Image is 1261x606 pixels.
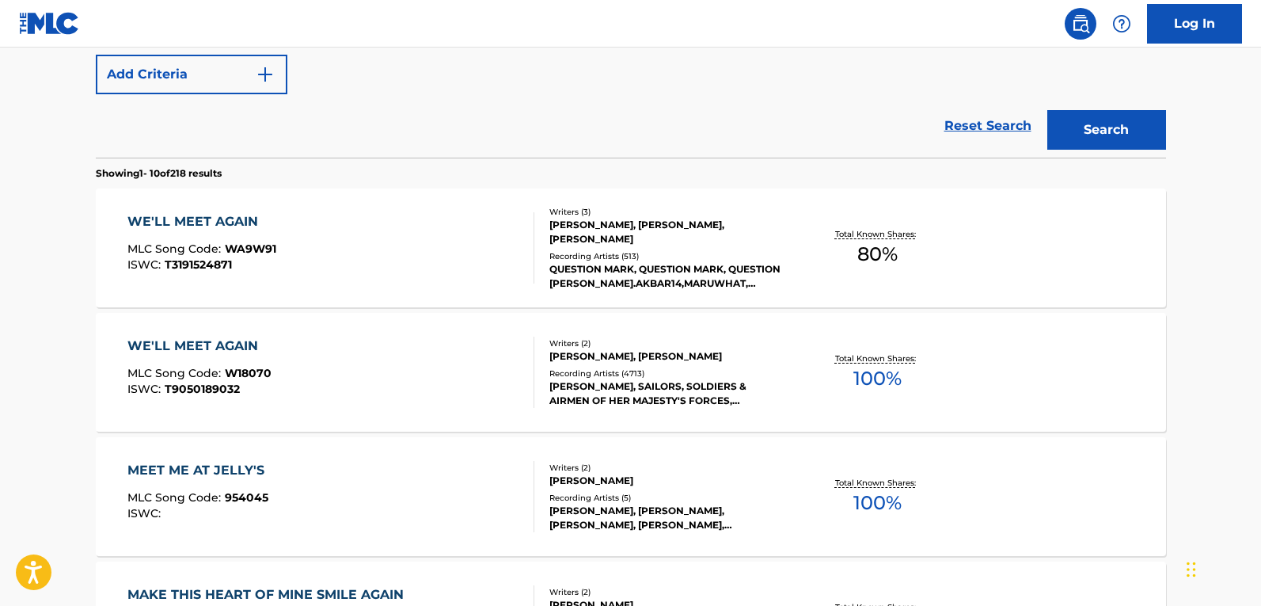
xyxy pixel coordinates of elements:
[127,585,412,604] div: MAKE THIS HEART OF MINE SMILE AGAIN
[96,437,1166,556] a: MEET ME AT JELLY'SMLC Song Code:954045ISWC:Writers (2)[PERSON_NAME]Recording Artists (5)[PERSON_N...
[127,382,165,396] span: ISWC :
[1187,546,1196,593] div: Drag
[936,109,1039,143] a: Reset Search
[549,218,788,246] div: [PERSON_NAME], [PERSON_NAME], [PERSON_NAME]
[1182,530,1261,606] iframe: Chat Widget
[127,242,225,256] span: MLC Song Code :
[549,262,788,291] div: QUESTION MARK, QUESTION MARK, QUESTION [PERSON_NAME].AKBAR14,MARUWHAT, MARUWHAT
[853,364,902,393] span: 100 %
[1065,8,1096,40] a: Public Search
[1147,4,1242,44] a: Log In
[127,366,225,380] span: MLC Song Code :
[127,490,225,505] span: MLC Song Code :
[127,257,165,272] span: ISWC :
[165,257,232,272] span: T3191524871
[549,337,788,349] div: Writers ( 2 )
[19,12,80,35] img: MLC Logo
[857,240,898,269] span: 80 %
[853,489,902,517] span: 100 %
[96,55,287,94] button: Add Criteria
[225,242,276,256] span: WA9W91
[1112,14,1131,33] img: help
[1106,8,1138,40] div: Help
[96,313,1166,432] a: WE'LL MEET AGAINMLC Song Code:W18070ISWC:T9050189032Writers (2)[PERSON_NAME], [PERSON_NAME]Record...
[127,506,165,520] span: ISWC :
[127,212,276,231] div: WE'LL MEET AGAIN
[835,353,920,364] p: Total Known Shares:
[549,504,788,532] div: [PERSON_NAME], [PERSON_NAME], [PERSON_NAME], [PERSON_NAME], [PERSON_NAME]
[256,65,275,84] img: 9d2ae6d4665cec9f34b9.svg
[225,490,268,505] span: 954045
[549,474,788,488] div: [PERSON_NAME]
[549,206,788,218] div: Writers ( 3 )
[1071,14,1090,33] img: search
[549,492,788,504] div: Recording Artists ( 5 )
[225,366,272,380] span: W18070
[549,462,788,474] div: Writers ( 2 )
[835,228,920,240] p: Total Known Shares:
[549,250,788,262] div: Recording Artists ( 513 )
[96,166,222,181] p: Showing 1 - 10 of 218 results
[549,379,788,408] div: [PERSON_NAME], SAILORS, SOLDIERS & AIRMEN OF HER MAJESTY'S FORCES, [PERSON_NAME] AND HIS ORCHESTR...
[165,382,240,396] span: T9050189032
[549,586,788,598] div: Writers ( 2 )
[127,461,272,480] div: MEET ME AT JELLY'S
[96,189,1166,307] a: WE'LL MEET AGAINMLC Song Code:WA9W91ISWC:T3191524871Writers (3)[PERSON_NAME], [PERSON_NAME], [PER...
[549,368,788,379] div: Recording Artists ( 4713 )
[549,349,788,364] div: [PERSON_NAME], [PERSON_NAME]
[835,477,920,489] p: Total Known Shares:
[1047,110,1166,150] button: Search
[127,337,272,356] div: WE'LL MEET AGAIN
